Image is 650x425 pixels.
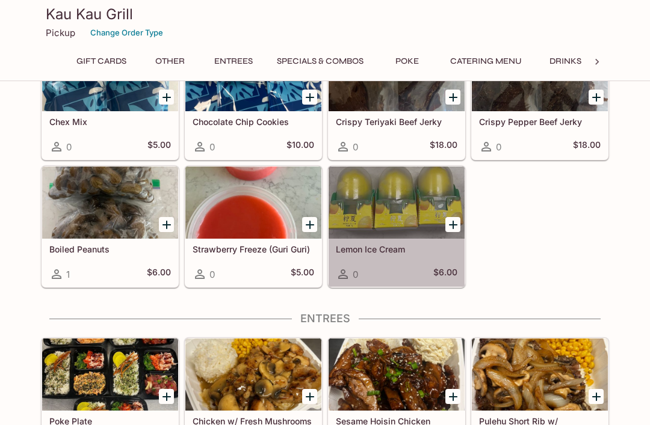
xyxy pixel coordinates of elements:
[573,139,601,154] h5: $18.00
[209,269,215,280] span: 0
[49,244,171,254] h5: Boiled Peanuts
[193,117,314,127] h5: Chocolate Chip Cookies
[49,117,171,127] h5: Chex Mix
[185,166,322,287] a: Strawberry Freeze (Guri Guri)0$5.00
[471,38,608,160] a: Crispy Pepper Beef Jerky0$18.00
[433,267,457,281] h5: $6.00
[159,90,174,105] button: Add Chex Mix
[46,5,604,23] h3: Kau Kau Grill
[538,53,592,70] button: Drinks
[328,38,465,160] a: Crispy Teriyaki Beef Jerky0$18.00
[445,217,460,232] button: Add Lemon Ice Cream
[206,53,261,70] button: Entrees
[85,23,169,42] button: Change Order Type
[193,244,314,254] h5: Strawberry Freeze (Guri Guri)
[380,53,434,70] button: Poke
[329,167,465,239] div: Lemon Ice Cream
[143,53,197,70] button: Other
[445,389,460,404] button: Add Sesame Hoisin Chicken
[302,217,317,232] button: Add Strawberry Freeze (Guri Guri)
[41,312,609,325] h4: Entrees
[329,39,465,111] div: Crispy Teriyaki Beef Jerky
[185,39,321,111] div: Chocolate Chip Cookies
[159,389,174,404] button: Add Poke Plate
[42,166,179,287] a: Boiled Peanuts1$6.00
[353,141,358,153] span: 0
[185,167,321,239] div: Strawberry Freeze (Guri Guri)
[185,38,322,160] a: Chocolate Chip Cookies0$10.00
[589,90,604,105] button: Add Crispy Pepper Beef Jerky
[328,166,465,287] a: Lemon Ice Cream0$6.00
[46,27,75,38] p: Pickup
[291,267,314,281] h5: $5.00
[479,117,601,127] h5: Crispy Pepper Beef Jerky
[147,139,171,154] h5: $5.00
[66,269,70,280] span: 1
[430,139,457,154] h5: $18.00
[185,338,321,411] div: Chicken w/ Fresh Mushrooms & Gravy
[496,141,501,153] span: 0
[329,338,465,411] div: Sesame Hoisin Chicken
[353,269,358,280] span: 0
[302,389,317,404] button: Add Chicken w/ Fresh Mushrooms & Gravy
[444,53,528,70] button: Catering Menu
[472,39,608,111] div: Crispy Pepper Beef Jerky
[42,39,178,111] div: Chex Mix
[445,90,460,105] button: Add Crispy Teriyaki Beef Jerky
[336,117,457,127] h5: Crispy Teriyaki Beef Jerky
[472,338,608,411] div: Pulehu Short Rib w/ Mushroom & Onion
[42,338,178,411] div: Poke Plate
[42,38,179,160] a: Chex Mix0$5.00
[336,244,457,254] h5: Lemon Ice Cream
[209,141,215,153] span: 0
[270,53,370,70] button: Specials & Combos
[42,167,178,239] div: Boiled Peanuts
[147,267,171,281] h5: $6.00
[159,217,174,232] button: Add Boiled Peanuts
[589,389,604,404] button: Add Pulehu Short Rib w/ Mushroom & Onion
[70,53,133,70] button: Gift Cards
[302,90,317,105] button: Add Chocolate Chip Cookies
[286,139,314,154] h5: $10.00
[66,141,72,153] span: 0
